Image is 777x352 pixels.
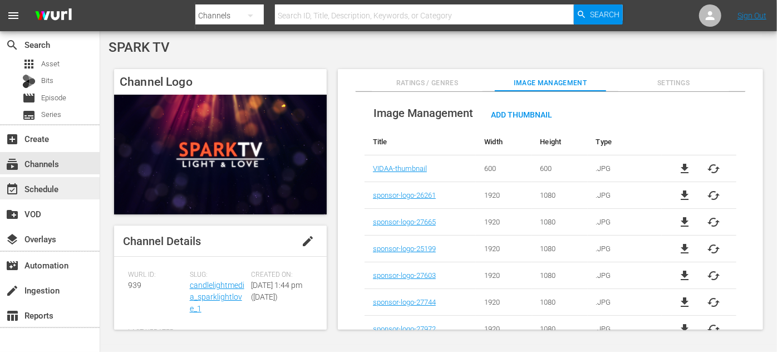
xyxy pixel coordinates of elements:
[476,236,532,262] td: 1920
[6,133,19,146] span: Create
[476,209,532,236] td: 1920
[128,271,184,280] span: Wurl ID:
[6,158,19,171] span: Channels
[6,259,19,272] span: Automation
[532,155,588,182] td: 600
[678,162,691,175] a: file_download
[707,322,720,336] button: cached
[482,104,561,124] button: Add Thumbnail
[41,109,61,120] span: Series
[373,298,436,306] a: sponsor-logo-27744
[373,106,473,120] span: Image Management
[588,236,662,262] td: .JPG
[114,69,327,95] h4: Channel Logo
[22,91,36,105] span: Episode
[7,9,20,22] span: menu
[365,129,476,155] th: Title
[482,110,561,119] span: Add Thumbnail
[128,281,141,290] span: 939
[373,245,436,253] a: sponsor-logo-25199
[109,40,170,55] span: SPARK TV
[476,182,532,209] td: 1920
[476,262,532,289] td: 1920
[6,309,19,322] span: Reports
[41,58,60,70] span: Asset
[532,316,588,343] td: 1080
[588,129,662,155] th: Type
[41,92,66,104] span: Episode
[476,129,532,155] th: Width
[476,289,532,316] td: 1920
[588,262,662,289] td: .JPG
[294,228,321,255] button: edit
[618,77,729,89] span: Settings
[532,236,588,262] td: 1080
[532,209,588,236] td: 1080
[251,281,302,301] span: [DATE] 1:44 pm ([DATE])
[532,289,588,316] td: 1080
[373,164,427,173] a: VIDAA-thumbnail
[588,316,662,343] td: .JPG
[588,209,662,236] td: .JPG
[678,269,691,282] a: file_download
[678,216,691,229] a: file_download
[114,95,327,214] img: SPARK TV
[678,296,691,309] a: file_download
[128,328,184,337] span: Last Updated:
[373,271,436,280] a: sponsor-logo-27603
[574,4,623,25] button: Search
[27,3,80,29] img: ans4CAIJ8jUAAAAAAAAAAAAAAAAAAAAAAAAgQb4GAAAAAAAAAAAAAAAAAAAAAAAAJMjXAAAAAAAAAAAAAAAAAAAAAAAAgAT5G...
[190,271,246,280] span: Slug:
[707,216,720,229] button: cached
[373,191,436,199] a: sponsor-logo-26261
[678,242,691,256] a: file_download
[476,155,532,182] td: 600
[190,281,244,313] a: candlelightmedia_sparklightlove_1
[588,289,662,316] td: .JPG
[707,162,720,175] button: cached
[707,269,720,282] button: cached
[707,296,720,309] button: cached
[372,77,483,89] span: Ratings / Genres
[532,129,588,155] th: Height
[41,75,53,86] span: Bits
[301,234,314,248] span: edit
[588,182,662,209] td: .JPG
[6,208,19,221] span: VOD
[707,189,720,202] button: cached
[373,218,436,226] a: sponsor-logo-27665
[678,322,691,336] a: file_download
[678,189,691,202] a: file_download
[22,75,36,88] div: Bits
[22,109,36,122] span: Series
[22,57,36,71] span: Asset
[6,38,19,52] span: Search
[251,271,307,280] span: Created On:
[6,284,19,297] span: create
[590,4,619,25] span: Search
[737,11,766,20] a: Sign Out
[532,262,588,289] td: 1080
[476,316,532,343] td: 1920
[532,182,588,209] td: 1080
[123,234,201,248] span: Channel Details
[373,325,436,333] a: sponsor-logo-27972
[707,242,720,256] button: cached
[6,183,19,196] span: Schedule
[495,77,606,89] span: Image Management
[6,233,19,246] span: Overlays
